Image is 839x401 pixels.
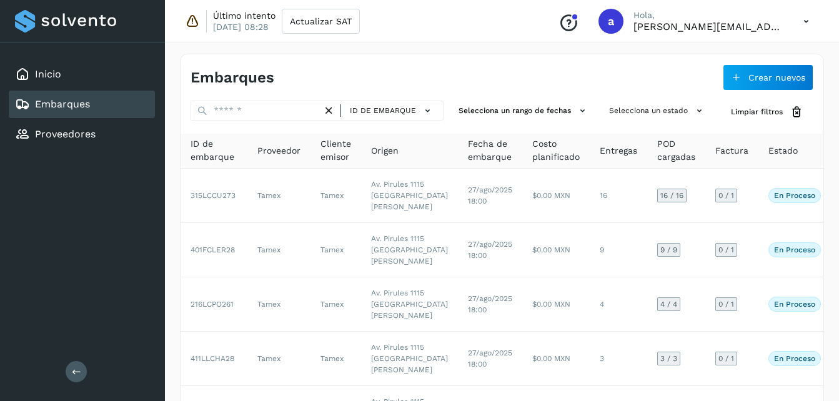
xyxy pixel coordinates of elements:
[522,223,590,277] td: $0.00 MXN
[191,137,237,164] span: ID de embarque
[282,9,360,34] button: Actualizar SAT
[468,137,512,164] span: Fecha de embarque
[468,186,512,205] span: 27/ago/2025 18:00
[35,68,61,80] a: Inicio
[310,332,361,386] td: Tamex
[660,300,677,308] span: 4 / 4
[191,69,274,87] h4: Embarques
[9,121,155,148] div: Proveedores
[723,64,813,91] button: Crear nuevos
[721,101,813,124] button: Limpiar filtros
[361,332,458,386] td: Av. Pirules 1115 [GEOGRAPHIC_DATA][PERSON_NAME]
[633,21,783,32] p: abigail.parra@tamex.mx
[731,106,783,117] span: Limpiar filtros
[468,294,512,314] span: 27/ago/2025 18:00
[522,277,590,332] td: $0.00 MXN
[660,355,677,362] span: 3 / 3
[604,101,711,121] button: Selecciona un estado
[590,277,647,332] td: 4
[718,192,734,199] span: 0 / 1
[468,349,512,369] span: 27/ago/2025 18:00
[718,300,734,308] span: 0 / 1
[191,300,234,309] span: 216LCPO261
[361,169,458,223] td: Av. Pirules 1115 [GEOGRAPHIC_DATA][PERSON_NAME]
[718,246,734,254] span: 0 / 1
[247,332,310,386] td: Tamex
[191,191,236,200] span: 315LCCU273
[522,169,590,223] td: $0.00 MXN
[257,144,300,157] span: Proveedor
[35,98,90,110] a: Embarques
[346,102,438,120] button: ID de embarque
[768,144,798,157] span: Estado
[774,191,815,200] p: En proceso
[774,354,815,363] p: En proceso
[9,61,155,88] div: Inicio
[247,223,310,277] td: Tamex
[361,277,458,332] td: Av. Pirules 1115 [GEOGRAPHIC_DATA][PERSON_NAME]
[718,355,734,362] span: 0 / 1
[660,246,677,254] span: 9 / 9
[247,277,310,332] td: Tamex
[310,277,361,332] td: Tamex
[774,245,815,254] p: En proceso
[600,144,637,157] span: Entregas
[371,144,399,157] span: Origen
[590,332,647,386] td: 3
[213,10,276,21] p: Último intento
[468,240,512,260] span: 27/ago/2025 18:00
[9,91,155,118] div: Embarques
[590,223,647,277] td: 9
[660,192,683,199] span: 16 / 16
[532,137,580,164] span: Costo planificado
[657,137,695,164] span: POD cargadas
[590,169,647,223] td: 16
[454,101,594,121] button: Selecciona un rango de fechas
[522,332,590,386] td: $0.00 MXN
[361,223,458,277] td: Av. Pirules 1115 [GEOGRAPHIC_DATA][PERSON_NAME]
[715,144,748,157] span: Factura
[310,223,361,277] td: Tamex
[191,354,234,363] span: 411LLCHA28
[191,245,235,254] span: 401FCLER28
[213,21,269,32] p: [DATE] 08:28
[748,73,805,82] span: Crear nuevos
[247,169,310,223] td: Tamex
[320,137,351,164] span: Cliente emisor
[774,300,815,309] p: En proceso
[35,128,96,140] a: Proveedores
[310,169,361,223] td: Tamex
[350,105,416,116] span: ID de embarque
[633,10,783,21] p: Hola,
[290,17,352,26] span: Actualizar SAT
